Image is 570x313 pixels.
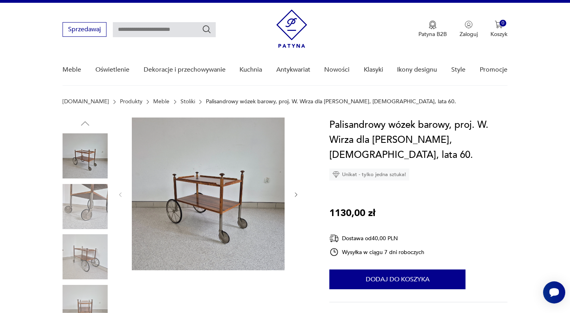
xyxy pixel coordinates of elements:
img: Zdjęcie produktu Palisandrowy wózek barowy, proj. W. Wirza dla Wilhelma Renza, Niemcy, lata 60. [63,133,108,178]
img: Ikona koszyka [495,21,503,28]
p: Palisandrowy wózek barowy, proj. W. Wirza dla [PERSON_NAME], [DEMOGRAPHIC_DATA], lata 60. [206,99,456,105]
img: Zdjęcie produktu Palisandrowy wózek barowy, proj. W. Wirza dla Wilhelma Renza, Niemcy, lata 60. [63,234,108,279]
p: Koszyk [490,30,507,38]
img: Zdjęcie produktu Palisandrowy wózek barowy, proj. W. Wirza dla Wilhelma Renza, Niemcy, lata 60. [63,184,108,229]
a: Kuchnia [239,55,262,85]
a: Oświetlenie [95,55,129,85]
a: Promocje [480,55,507,85]
a: Meble [63,55,81,85]
a: Ikony designu [397,55,437,85]
a: Style [451,55,465,85]
button: Szukaj [202,25,211,34]
button: Dodaj do koszyka [329,269,465,289]
img: Ikonka użytkownika [465,21,473,28]
img: Ikona medalu [429,21,437,29]
p: 1130,00 zł [329,206,375,221]
a: Antykwariat [276,55,310,85]
a: Sprzedawaj [63,27,106,33]
button: Patyna B2B [418,21,447,38]
img: Patyna - sklep z meblami i dekoracjami vintage [276,9,307,48]
div: Dostawa od 40,00 PLN [329,233,424,243]
img: Zdjęcie produktu Palisandrowy wózek barowy, proj. W. Wirza dla Wilhelma Renza, Niemcy, lata 60. [132,118,285,270]
a: Klasyki [364,55,383,85]
a: Ikona medaluPatyna B2B [418,21,447,38]
div: Wysyłka w ciągu 7 dni roboczych [329,247,424,257]
button: Zaloguj [460,21,478,38]
p: Zaloguj [460,30,478,38]
a: [DOMAIN_NAME] [63,99,109,105]
a: Produkty [120,99,142,105]
a: Dekoracje i przechowywanie [144,55,226,85]
button: 0Koszyk [490,21,507,38]
img: Ikona dostawy [329,233,339,243]
p: Patyna B2B [418,30,447,38]
h1: Palisandrowy wózek barowy, proj. W. Wirza dla [PERSON_NAME], [DEMOGRAPHIC_DATA], lata 60. [329,118,507,163]
a: Stoliki [180,99,195,105]
button: Sprzedawaj [63,22,106,37]
div: Unikat - tylko jedna sztuka! [329,169,409,180]
img: Ikona diamentu [332,171,340,178]
a: Meble [153,99,169,105]
iframe: Smartsupp widget button [543,281,565,304]
div: 0 [500,20,506,27]
a: Nowości [324,55,350,85]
